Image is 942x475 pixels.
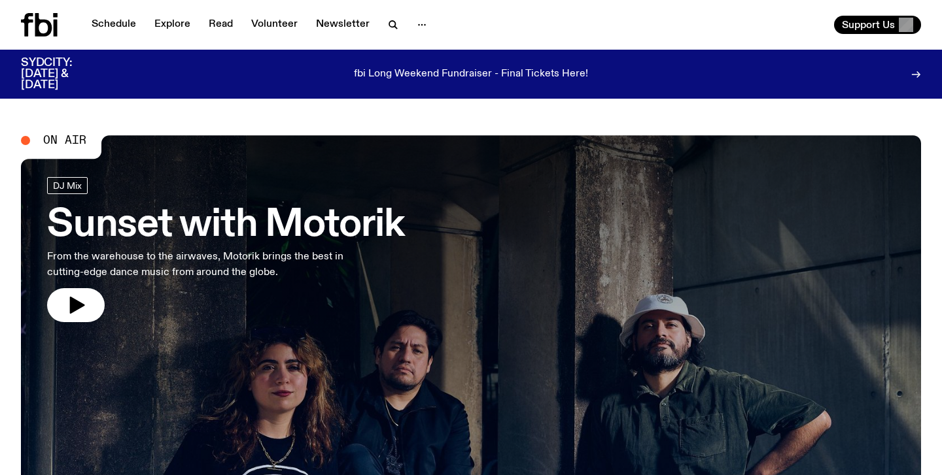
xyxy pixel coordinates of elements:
[47,207,404,244] h3: Sunset with Motorik
[354,69,588,80] p: fbi Long Weekend Fundraiser - Final Tickets Here!
[201,16,241,34] a: Read
[308,16,377,34] a: Newsletter
[47,249,382,280] p: From the warehouse to the airwaves, Motorik brings the best in cutting-edge dance music from arou...
[243,16,305,34] a: Volunteer
[842,19,895,31] span: Support Us
[47,177,88,194] a: DJ Mix
[834,16,921,34] button: Support Us
[21,57,105,91] h3: SYDCITY: [DATE] & [DATE]
[43,135,86,146] span: On Air
[53,181,82,191] span: DJ Mix
[84,16,144,34] a: Schedule
[47,177,404,322] a: Sunset with MotorikFrom the warehouse to the airwaves, Motorik brings the best in cutting-edge da...
[147,16,198,34] a: Explore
